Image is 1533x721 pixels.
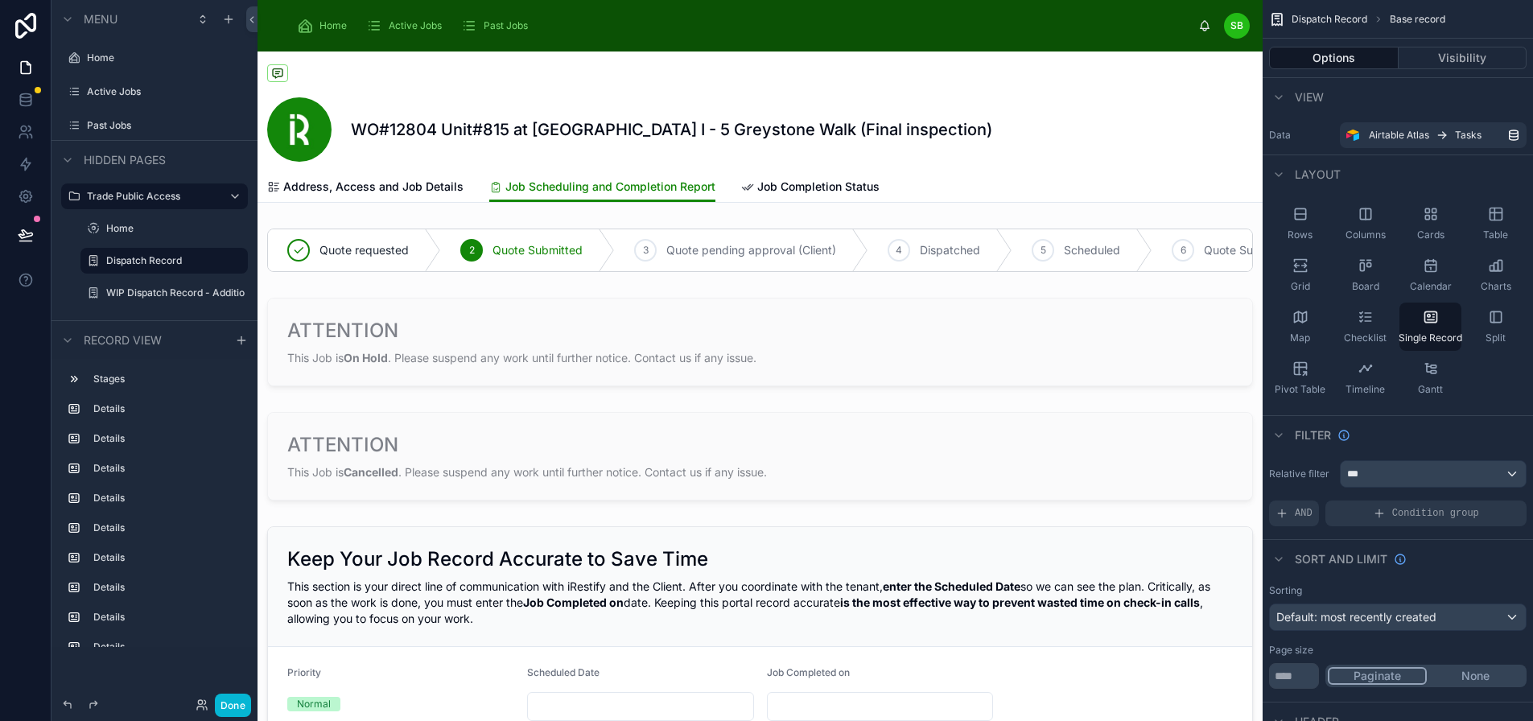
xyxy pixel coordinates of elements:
button: Default: most recently created [1269,604,1527,631]
span: Active Jobs [389,19,442,32]
button: Map [1269,303,1331,351]
span: Layout [1295,167,1341,183]
label: Past Jobs [87,119,245,132]
h1: WO#12804 Unit#815 at [GEOGRAPHIC_DATA] I - 5 Greystone Walk (Final inspection) [351,118,992,141]
label: Details [93,402,241,415]
span: Split [1486,332,1506,344]
label: Sorting [1269,584,1302,597]
span: Pivot Table [1275,383,1325,396]
a: Past Jobs [456,11,539,40]
a: Job Scheduling and Completion Report [489,172,715,203]
button: Charts [1465,251,1527,299]
label: Details [93,492,241,505]
label: Stages [93,373,241,385]
label: Details [93,641,241,653]
label: Details [93,432,241,445]
span: Single Record [1399,332,1462,344]
button: Board [1334,251,1396,299]
span: Job Completion Status [757,179,880,195]
span: Gantt [1418,383,1443,396]
a: Airtable AtlasTasks [1340,122,1527,148]
span: Charts [1481,280,1511,293]
a: Active Jobs [361,11,453,40]
span: Home [319,19,347,32]
span: Past Jobs [484,19,528,32]
label: Relative filter [1269,468,1333,480]
span: View [1295,89,1324,105]
label: Active Jobs [87,85,245,98]
img: App logo [270,26,271,27]
span: Address, Access and Job Details [283,179,464,195]
span: Columns [1345,229,1386,241]
span: Condition group [1392,507,1479,520]
span: SB [1230,19,1243,32]
label: Details [93,462,241,475]
button: Table [1465,200,1527,248]
button: Cards [1399,200,1461,248]
span: Filter [1295,427,1331,443]
label: Data [1269,129,1333,142]
span: Job Scheduling and Completion Report [505,179,715,195]
button: Timeline [1334,354,1396,402]
span: Record view [84,332,162,348]
span: Grid [1291,280,1310,293]
span: Airtable Atlas [1369,129,1429,142]
a: Address, Access and Job Details [267,172,464,204]
span: Hidden pages [84,152,166,168]
span: Board [1352,280,1379,293]
label: Details [93,521,241,534]
button: None [1427,667,1524,685]
span: AND [1295,507,1313,520]
button: Checklist [1334,303,1396,351]
span: Rows [1288,229,1313,241]
button: Single Record [1399,303,1461,351]
button: Pivot Table [1269,354,1331,402]
a: Job Completion Status [741,172,880,204]
button: Options [1269,47,1399,69]
span: Base record [1390,13,1445,26]
img: Airtable Logo [1346,129,1359,142]
span: Checklist [1344,332,1387,344]
label: Details [93,611,241,624]
label: Dispatch Record [106,254,238,267]
button: Done [215,694,251,717]
span: Dispatch Record [1292,13,1367,26]
a: Home [292,11,358,40]
label: WIP Dispatch Record - Additional Work [106,286,245,299]
button: Split [1465,303,1527,351]
span: Cards [1417,229,1444,241]
button: Paginate [1328,667,1427,685]
span: Map [1290,332,1310,344]
label: Home [106,222,245,235]
span: Table [1483,229,1508,241]
label: Trade Public Access [87,190,216,203]
span: Tasks [1455,129,1481,142]
span: Menu [84,11,117,27]
span: Calendar [1410,280,1452,293]
span: Default: most recently created [1276,610,1436,624]
label: Details [93,551,241,564]
label: Home [87,51,245,64]
button: Grid [1269,251,1331,299]
span: Timeline [1345,383,1385,396]
label: Page size [1269,644,1313,657]
div: scrollable content [52,359,258,647]
div: scrollable content [284,8,1198,43]
button: Columns [1334,200,1396,248]
button: Gantt [1399,354,1461,402]
button: Rows [1269,200,1331,248]
span: Sort And Limit [1295,551,1387,567]
button: Visibility [1399,47,1527,69]
label: Details [93,581,241,594]
button: Calendar [1399,251,1461,299]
